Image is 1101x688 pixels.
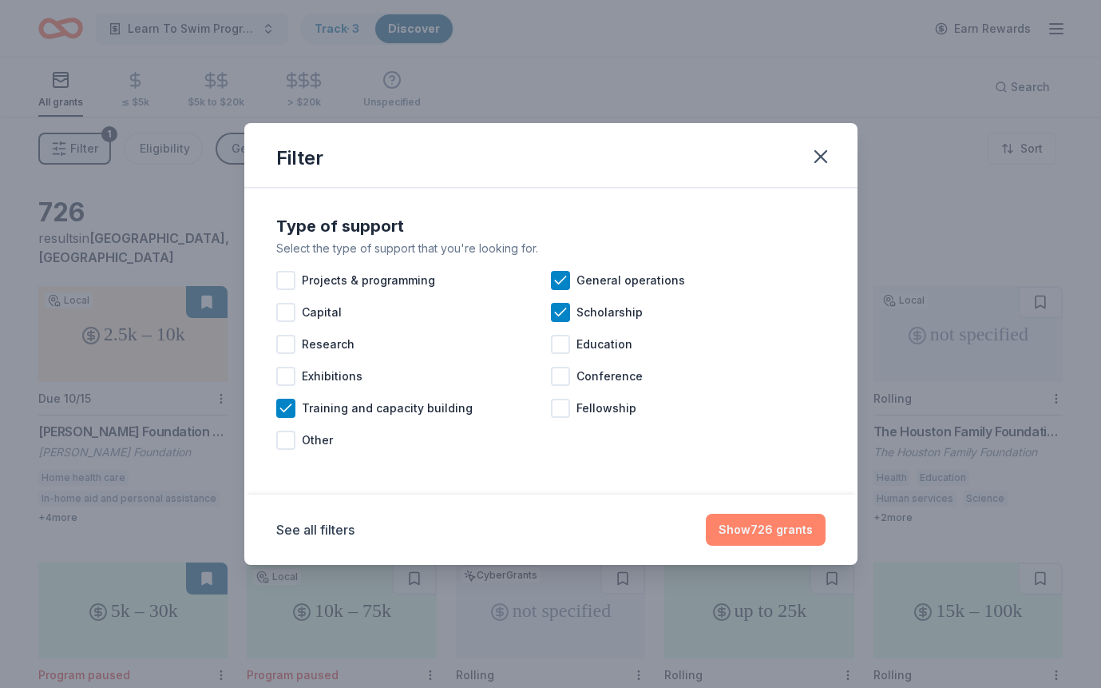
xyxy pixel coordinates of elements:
[576,399,636,418] span: Fellowship
[276,239,826,258] div: Select the type of support that you're looking for.
[576,335,632,354] span: Education
[706,514,826,546] button: Show726 grants
[302,399,473,418] span: Training and capacity building
[302,367,362,386] span: Exhibitions
[576,367,643,386] span: Conference
[576,303,643,322] span: Scholarship
[276,145,323,171] div: Filter
[276,213,826,239] div: Type of support
[576,271,685,290] span: General operations
[302,271,435,290] span: Projects & programming
[302,303,342,322] span: Capital
[302,431,333,450] span: Other
[276,520,354,539] button: See all filters
[302,335,354,354] span: Research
